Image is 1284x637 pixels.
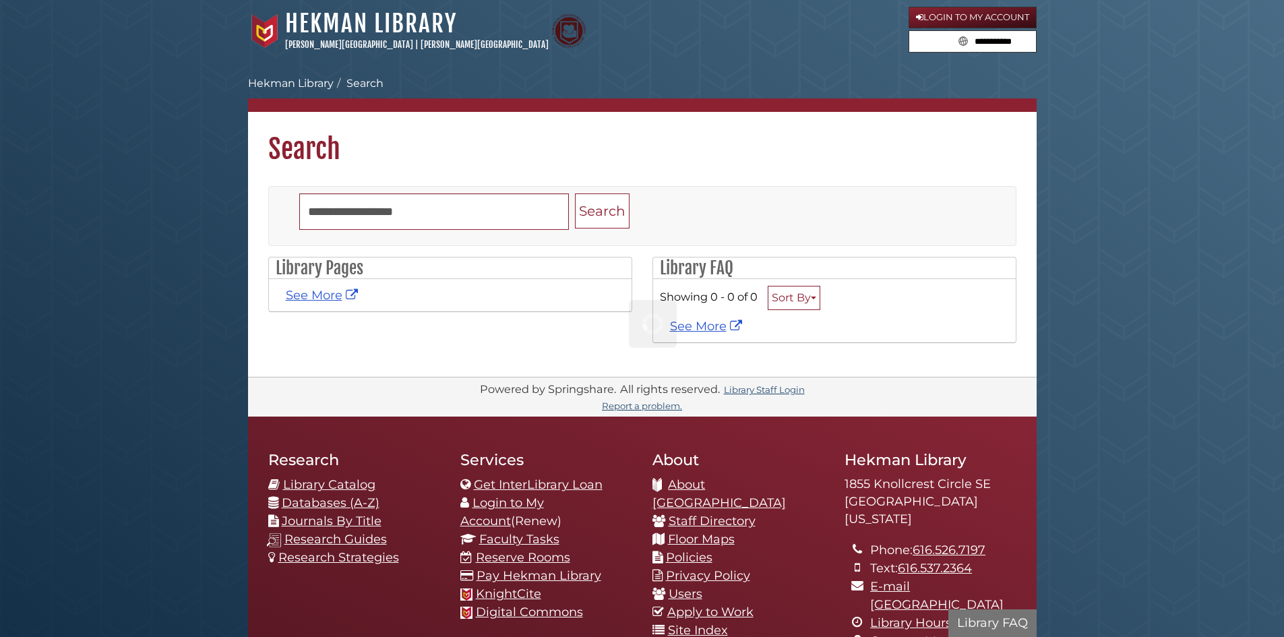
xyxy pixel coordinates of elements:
[415,39,419,50] span: |
[898,561,972,576] a: 616.537.2364
[478,382,618,396] div: Powered by Springshare.
[948,609,1037,637] button: Library FAQ
[282,514,381,528] a: Journals By Title
[954,31,972,49] button: Search
[476,586,541,601] a: KnightCite
[334,75,384,92] li: Search
[286,288,361,303] a: See More
[602,400,682,411] a: Report a problem.
[666,568,750,583] a: Privacy Policy
[618,382,722,396] div: All rights reserved.
[552,14,586,48] img: Calvin Theological Seminary
[870,541,1016,559] li: Phone:
[670,319,745,334] a: See More
[460,607,472,619] img: Calvin favicon logo
[669,514,756,528] a: Staff Directory
[909,7,1037,28] a: Login to My Account
[460,588,472,601] img: Calvin favicon logo
[283,477,375,492] a: Library Catalog
[476,605,583,619] a: Digital Commons
[477,568,601,583] a: Pay Hekman Library
[268,450,440,469] h2: Research
[269,257,632,279] h2: Library Pages
[267,533,281,547] img: research-guides-icon-white_37x37.png
[479,532,559,547] a: Faculty Tasks
[669,586,702,601] a: Users
[285,9,457,38] a: Hekman Library
[845,450,1016,469] h2: Hekman Library
[652,450,824,469] h2: About
[460,495,544,528] a: Login to My Account
[248,77,334,90] a: Hekman Library
[476,550,570,565] a: Reserve Rooms
[642,313,663,334] img: Working...
[248,112,1037,166] h1: Search
[870,559,1016,578] li: Text:
[660,290,758,303] span: Showing 0 - 0 of 0
[870,579,1004,612] a: E-mail [GEOGRAPHIC_DATA]
[667,605,754,619] a: Apply to Work
[666,550,712,565] a: Policies
[870,615,952,630] a: Library Hours
[724,384,805,395] a: Library Staff Login
[284,532,387,547] a: Research Guides
[278,550,399,565] a: Research Strategies
[285,39,413,50] a: [PERSON_NAME][GEOGRAPHIC_DATA]
[282,495,379,510] a: Databases (A-Z)
[845,476,1016,528] address: 1855 Knollcrest Circle SE [GEOGRAPHIC_DATA][US_STATE]
[768,286,820,310] button: Sort By
[460,450,632,469] h2: Services
[575,193,630,229] button: Search
[421,39,549,50] a: [PERSON_NAME][GEOGRAPHIC_DATA]
[460,494,632,530] li: (Renew)
[909,30,1037,53] form: Search library guides, policies, and FAQs.
[248,14,282,48] img: Calvin University
[913,543,985,557] a: 616.526.7197
[474,477,603,492] a: Get InterLibrary Loan
[668,532,735,547] a: Floor Maps
[653,257,1016,279] h2: Library FAQ
[248,75,1037,112] nav: breadcrumb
